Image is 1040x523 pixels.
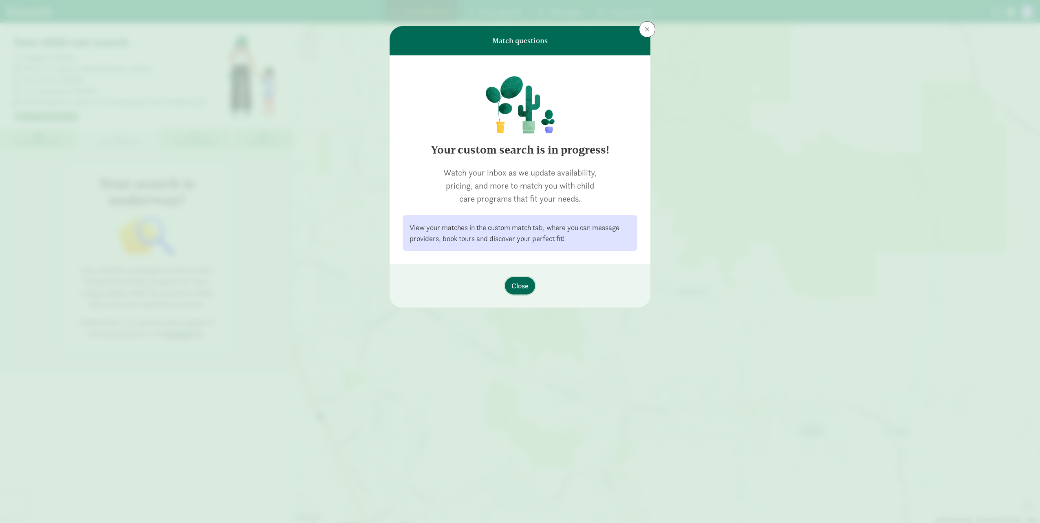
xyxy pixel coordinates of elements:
[438,166,602,205] p: Watch your inbox as we update availability, pricing, and more to match you with child care progra...
[403,143,637,156] h4: Your custom search is in progress!
[511,280,529,291] span: Close
[492,37,548,45] h6: Match questions
[410,222,630,244] div: View your matches in the custom match tab, where you can message providers, book tours and discov...
[505,277,535,294] button: Close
